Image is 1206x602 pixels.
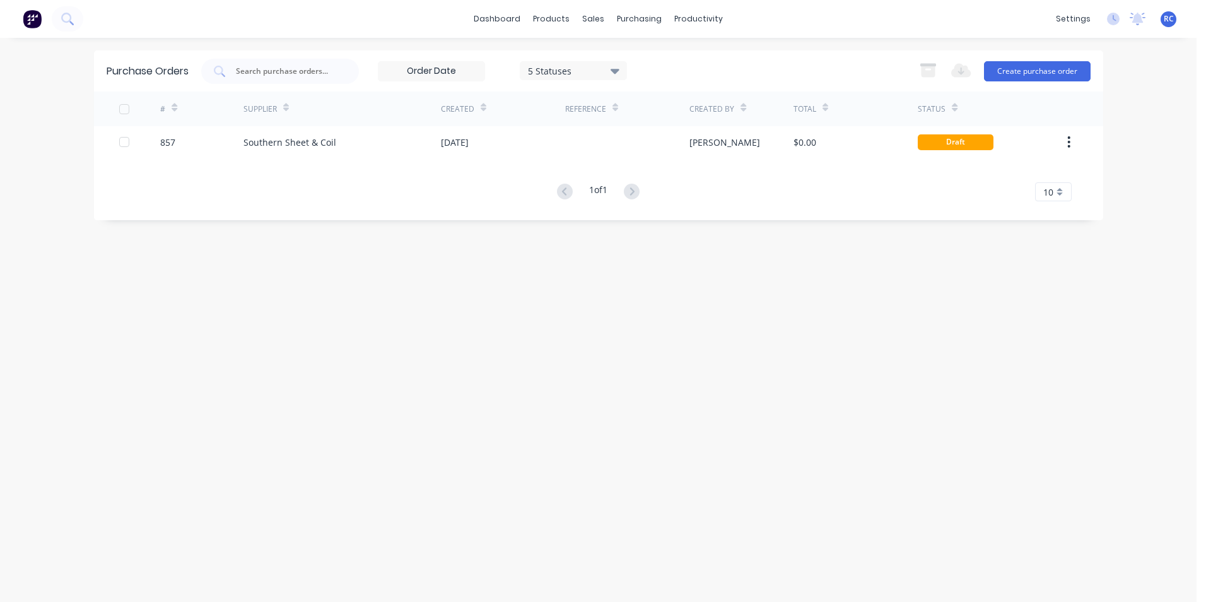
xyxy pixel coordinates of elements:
[467,9,527,28] a: dashboard
[160,136,175,149] div: 857
[793,136,816,149] div: $0.00
[611,9,668,28] div: purchasing
[918,134,993,150] div: Draft
[689,103,734,115] div: Created By
[243,103,277,115] div: Supplier
[441,136,469,149] div: [DATE]
[23,9,42,28] img: Factory
[1164,13,1174,25] span: RC
[793,103,816,115] div: Total
[235,65,339,78] input: Search purchase orders...
[160,103,165,115] div: #
[589,183,607,201] div: 1 of 1
[689,136,760,149] div: [PERSON_NAME]
[576,9,611,28] div: sales
[528,64,618,77] div: 5 Statuses
[243,136,336,149] div: Southern Sheet & Coil
[565,103,606,115] div: Reference
[668,9,729,28] div: productivity
[918,103,945,115] div: Status
[1050,9,1097,28] div: settings
[378,62,484,81] input: Order Date
[441,103,474,115] div: Created
[107,64,189,79] div: Purchase Orders
[984,61,1091,81] button: Create purchase order
[527,9,576,28] div: products
[1043,186,1053,199] span: 10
